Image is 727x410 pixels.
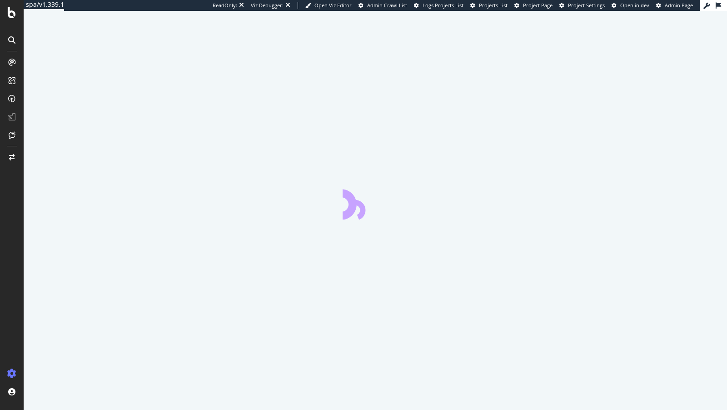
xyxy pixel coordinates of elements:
[314,2,352,9] span: Open Viz Editor
[620,2,649,9] span: Open in dev
[514,2,553,9] a: Project Page
[367,2,407,9] span: Admin Crawl List
[251,2,284,9] div: Viz Debugger:
[305,2,352,9] a: Open Viz Editor
[359,2,407,9] a: Admin Crawl List
[568,2,605,9] span: Project Settings
[213,2,237,9] div: ReadOnly:
[479,2,508,9] span: Projects List
[523,2,553,9] span: Project Page
[559,2,605,9] a: Project Settings
[470,2,508,9] a: Projects List
[423,2,463,9] span: Logs Projects List
[656,2,693,9] a: Admin Page
[414,2,463,9] a: Logs Projects List
[665,2,693,9] span: Admin Page
[612,2,649,9] a: Open in dev
[343,187,408,220] div: animation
